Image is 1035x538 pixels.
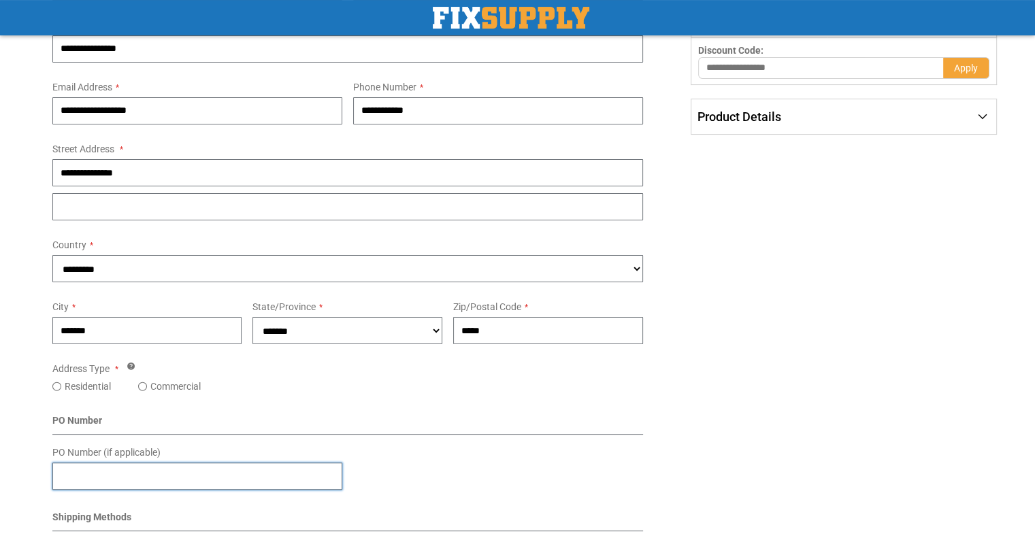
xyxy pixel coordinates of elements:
[954,63,978,73] span: Apply
[65,380,111,393] label: Residential
[52,363,110,374] span: Address Type
[943,57,989,79] button: Apply
[453,301,521,312] span: Zip/Postal Code
[52,510,644,531] div: Shipping Methods
[433,7,589,29] img: Fix Industrial Supply
[252,301,316,312] span: State/Province
[52,301,69,312] span: City
[52,414,644,435] div: PO Number
[52,447,161,458] span: PO Number (if applicable)
[52,82,112,93] span: Email Address
[698,45,763,56] span: Discount Code:
[52,144,114,154] span: Street Address
[433,7,589,29] a: store logo
[52,239,86,250] span: Country
[150,380,201,393] label: Commercial
[697,110,781,124] span: Product Details
[353,82,416,93] span: Phone Number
